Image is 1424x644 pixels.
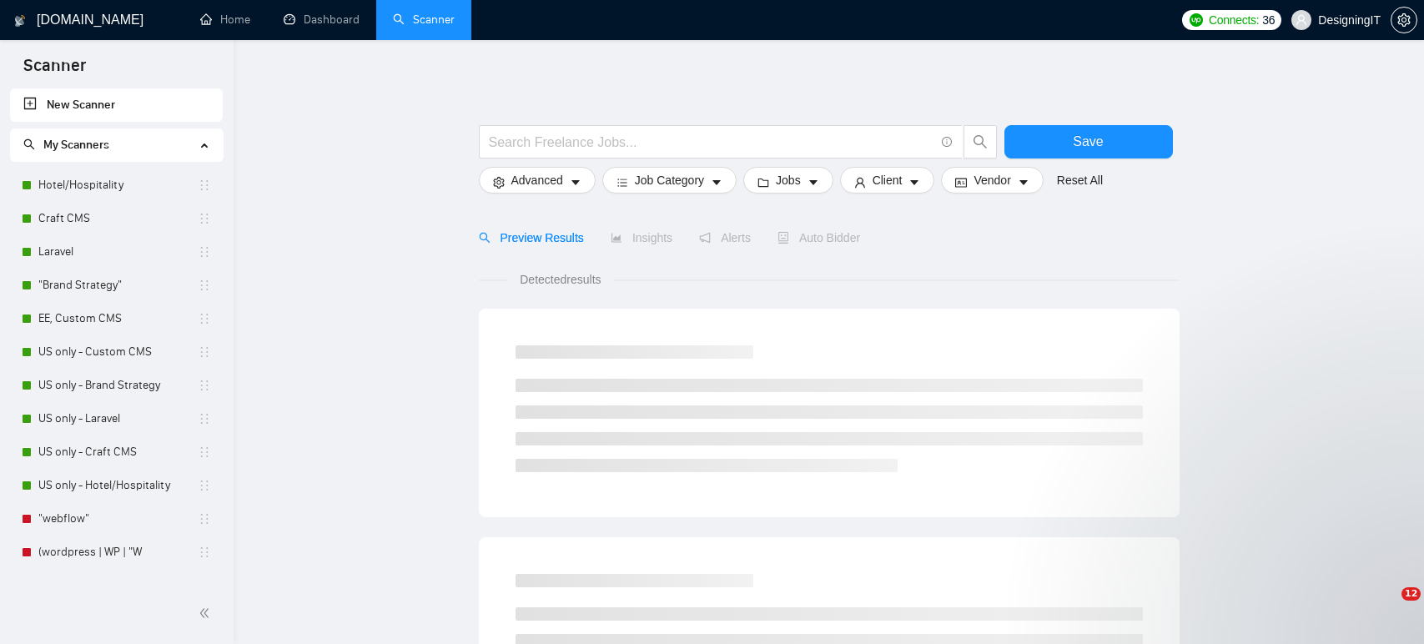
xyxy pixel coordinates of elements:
[908,176,920,189] span: caret-down
[198,546,211,559] span: holder
[38,502,198,536] a: "webflow"
[974,171,1010,189] span: Vendor
[1296,14,1307,26] span: user
[1190,13,1203,27] img: upwork-logo.png
[1367,587,1407,627] iframe: Intercom live chat
[10,469,223,502] li: US only - Hotel/Hospitality
[699,231,751,244] span: Alerts
[10,335,223,369] li: US only - Custom CMS
[635,171,704,189] span: Job Category
[489,132,934,153] input: Search Freelance Jobs...
[511,171,563,189] span: Advanced
[38,302,198,335] a: EE, Custom CMS
[711,176,722,189] span: caret-down
[611,232,622,244] span: area-chart
[1391,7,1417,33] button: setting
[757,176,769,189] span: folder
[955,176,967,189] span: idcard
[611,231,672,244] span: Insights
[284,13,360,27] a: dashboardDashboard
[198,512,211,526] span: holder
[10,302,223,335] li: EE, Custom CMS
[23,138,109,152] span: My Scanners
[873,171,903,189] span: Client
[38,469,198,502] a: US only - Hotel/Hospitality
[198,179,211,192] span: holder
[10,169,223,202] li: Hotel/Hospitality
[23,138,35,150] span: search
[43,138,109,152] span: My Scanners
[1209,11,1259,29] span: Connects:
[38,202,198,235] a: Craft CMS
[743,167,833,194] button: folderJobscaret-down
[198,312,211,325] span: holder
[854,176,866,189] span: user
[10,88,223,122] li: New Scanner
[198,479,211,492] span: holder
[699,232,711,244] span: notification
[941,167,1043,194] button: idcardVendorcaret-down
[198,345,211,359] span: holder
[198,279,211,292] span: holder
[10,369,223,402] li: US only - Brand Strategy
[10,202,223,235] li: Craft CMS
[964,134,996,149] span: search
[38,169,198,202] a: Hotel/Hospitality
[10,435,223,469] li: US only - Craft CMS
[200,13,250,27] a: homeHome
[777,231,860,244] span: Auto Bidder
[10,53,99,88] span: Scanner
[199,605,215,621] span: double-left
[493,176,505,189] span: setting
[10,502,223,536] li: "webflow"
[38,402,198,435] a: US only - Laravel
[479,232,491,244] span: search
[10,536,223,569] li: (wordpress | WP | "W
[23,88,209,122] a: New Scanner
[777,232,789,244] span: robot
[198,445,211,459] span: holder
[10,402,223,435] li: US only - Laravel
[602,167,737,194] button: barsJob Categorycaret-down
[479,231,584,244] span: Preview Results
[1391,13,1417,27] a: setting
[198,245,211,259] span: holder
[14,8,26,34] img: logo
[508,270,612,289] span: Detected results
[1018,176,1029,189] span: caret-down
[964,125,997,158] button: search
[38,435,198,469] a: US only - Craft CMS
[198,412,211,425] span: holder
[38,235,198,269] a: Laravel
[570,176,581,189] span: caret-down
[198,212,211,225] span: holder
[198,379,211,392] span: holder
[38,269,198,302] a: "Brand Strategy"
[616,176,628,189] span: bars
[38,369,198,402] a: US only - Brand Strategy
[1262,11,1275,29] span: 36
[942,137,953,148] span: info-circle
[10,269,223,302] li: "Brand Strategy"
[1073,131,1103,152] span: Save
[808,176,819,189] span: caret-down
[1057,171,1103,189] a: Reset All
[10,235,223,269] li: Laravel
[840,167,935,194] button: userClientcaret-down
[776,171,801,189] span: Jobs
[393,13,455,27] a: searchScanner
[38,536,198,569] a: (wordpress | WP | "W
[1004,125,1173,158] button: Save
[479,167,596,194] button: settingAdvancedcaret-down
[38,335,198,369] a: US only - Custom CMS
[1401,587,1421,601] span: 12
